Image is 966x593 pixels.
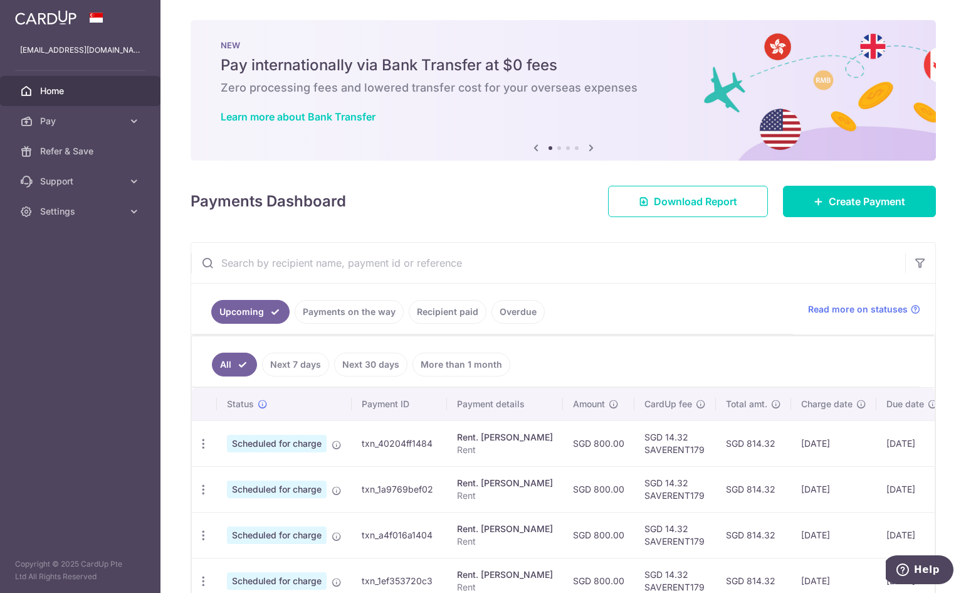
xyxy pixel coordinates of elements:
[20,44,140,56] p: [EMAIL_ADDRESS][DOMAIN_NAME]
[40,115,123,127] span: Pay
[791,466,876,512] td: [DATE]
[634,466,716,512] td: SGD 14.32 SAVERENT179
[457,569,553,581] div: Rent. [PERSON_NAME]
[352,466,447,512] td: txn_1a9769bef02
[352,388,447,420] th: Payment ID
[457,477,553,489] div: Rent. [PERSON_NAME]
[221,110,375,123] a: Learn more about Bank Transfer
[791,512,876,558] td: [DATE]
[808,303,920,316] a: Read more on statuses
[573,398,605,410] span: Amount
[227,398,254,410] span: Status
[886,555,953,587] iframe: Opens a widget where you can find more information
[563,512,634,558] td: SGD 800.00
[227,435,327,452] span: Scheduled for charge
[227,572,327,590] span: Scheduled for charge
[491,300,545,324] a: Overdue
[227,481,327,498] span: Scheduled for charge
[886,398,924,410] span: Due date
[334,353,407,377] a: Next 30 days
[262,353,329,377] a: Next 7 days
[783,186,936,217] a: Create Payment
[876,420,948,466] td: [DATE]
[716,466,791,512] td: SGD 814.32
[221,40,906,50] p: NEW
[563,466,634,512] td: SGD 800.00
[191,190,346,213] h4: Payments Dashboard
[457,523,553,535] div: Rent. [PERSON_NAME]
[876,512,948,558] td: [DATE]
[15,10,76,25] img: CardUp
[457,444,553,456] p: Rent
[801,398,853,410] span: Charge date
[352,420,447,466] td: txn_40204ff1484
[40,145,123,158] span: Refer & Save
[221,55,906,75] h5: Pay internationally via Bank Transfer at $0 fees
[352,512,447,558] td: txn_a4f016a1404
[40,175,123,188] span: Support
[791,420,876,466] td: [DATE]
[716,420,791,466] td: SGD 814.32
[457,535,553,548] p: Rent
[829,194,905,209] span: Create Payment
[563,420,634,466] td: SGD 800.00
[716,512,791,558] td: SGD 814.32
[808,303,908,316] span: Read more on statuses
[644,398,692,410] span: CardUp fee
[634,512,716,558] td: SGD 14.32 SAVERENT179
[457,431,553,444] div: Rent. [PERSON_NAME]
[212,353,257,377] a: All
[608,186,768,217] a: Download Report
[221,80,906,95] h6: Zero processing fees and lowered transfer cost for your overseas expenses
[211,300,290,324] a: Upcoming
[40,85,123,97] span: Home
[447,388,563,420] th: Payment details
[191,243,905,283] input: Search by recipient name, payment id or reference
[40,205,123,218] span: Settings
[295,300,404,324] a: Payments on the way
[654,194,737,209] span: Download Report
[457,489,553,502] p: Rent
[409,300,486,324] a: Recipient paid
[412,353,510,377] a: More than 1 month
[726,398,767,410] span: Total amt.
[191,20,936,161] img: Bank transfer banner
[634,420,716,466] td: SGD 14.32 SAVERENT179
[227,526,327,544] span: Scheduled for charge
[876,466,948,512] td: [DATE]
